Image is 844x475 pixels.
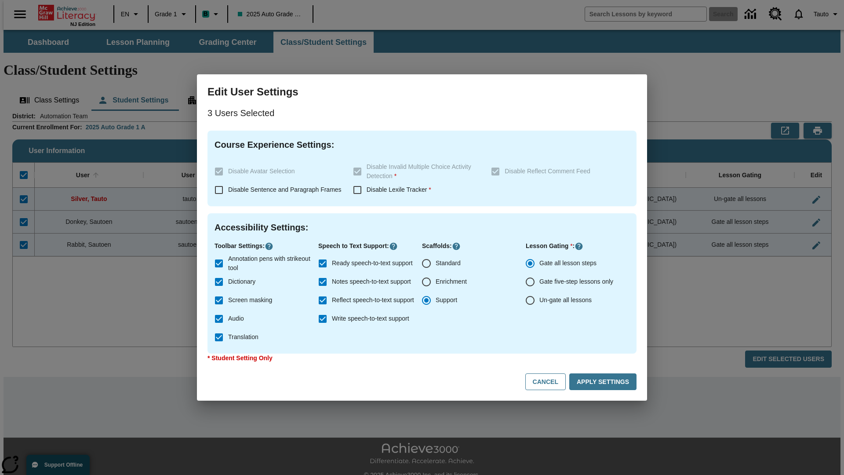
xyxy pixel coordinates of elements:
[389,242,398,251] button: Click here to know more about
[539,259,597,268] span: Gate all lesson steps
[228,296,272,305] span: Screen masking
[332,277,411,286] span: Notes speech-to-text support
[436,277,467,286] span: Enrichment
[539,277,613,286] span: Gate five-step lessons only
[575,242,583,251] button: Click here to know more about
[539,296,592,305] span: Un-gate all lessons
[228,186,342,193] span: Disable Sentence and Paragraph Frames
[228,277,255,286] span: Dictionary
[318,241,422,251] p: Speech to Text Support :
[505,168,590,175] span: Disable Reflect Comment Feed
[332,259,413,268] span: Ready speech-to-text support
[367,163,471,179] span: Disable Invalid Multiple Choice Activity Detection
[228,254,311,273] span: Annotation pens with strikeout tool
[215,220,629,234] h4: Accessibility Settings :
[265,242,273,251] button: Click here to know more about
[210,162,346,181] label: These settings are specific to individual classes. To see these settings or make changes, please ...
[207,354,637,363] p: * Student Setting Only
[215,138,629,152] h4: Course Experience Settings :
[526,241,629,251] p: Lesson Gating :
[332,296,414,305] span: Reflect speech-to-text support
[228,314,244,323] span: Audio
[486,162,622,181] label: These settings are specific to individual classes. To see these settings or make changes, please ...
[452,242,461,251] button: Click here to know more about
[348,162,484,181] label: These settings are specific to individual classes. To see these settings or make changes, please ...
[228,332,258,342] span: Translation
[367,186,431,193] span: Disable Lexile Tracker
[228,168,295,175] span: Disable Avatar Selection
[569,373,637,391] button: Apply Settings
[525,373,566,391] button: Cancel
[207,85,637,99] h3: Edit User Settings
[207,106,637,120] p: 3 Users Selected
[215,241,318,251] p: Toolbar Settings :
[436,296,457,305] span: Support
[436,259,461,268] span: Standard
[422,241,526,251] p: Scaffolds :
[332,314,409,323] span: Write speech-to-text support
